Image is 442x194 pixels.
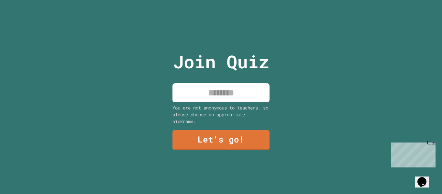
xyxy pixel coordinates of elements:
div: Chat with us now!Close [3,3,45,41]
a: Let's go! [172,130,270,150]
iframe: chat widget [415,168,436,188]
iframe: chat widget [388,140,436,167]
p: Join Quiz [173,48,269,75]
div: You are not anonymous to teachers, so please choose an appropriate nickname. [172,104,270,125]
